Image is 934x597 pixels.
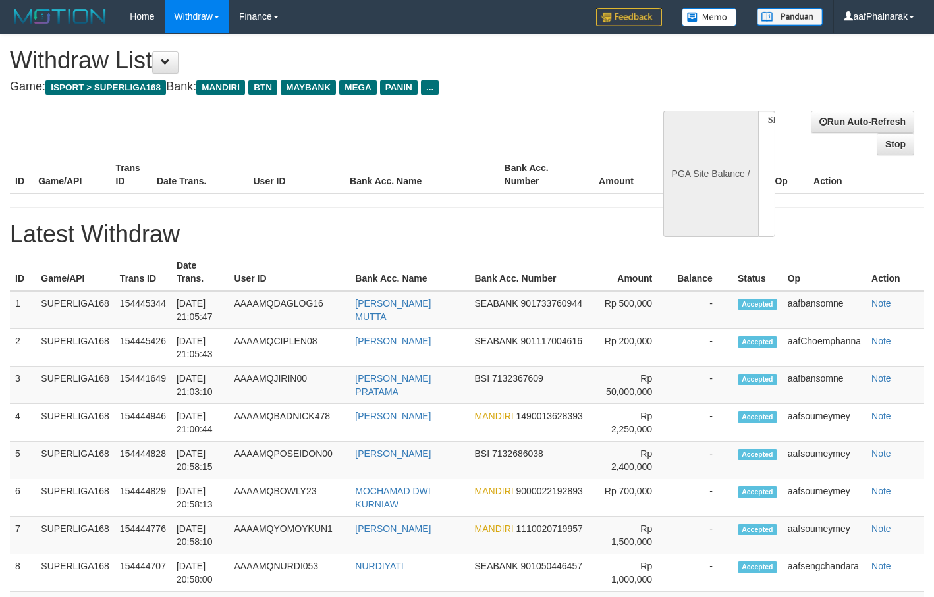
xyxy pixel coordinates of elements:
[171,554,229,592] td: [DATE] 20:58:00
[10,329,36,367] td: 2
[738,561,777,573] span: Accepted
[871,523,891,534] a: Note
[757,8,823,26] img: panduan.png
[783,442,866,479] td: aafsoumeymey
[355,523,431,534] a: [PERSON_NAME]
[783,404,866,442] td: aafsoumeymey
[516,486,583,496] span: 9000022192893
[871,298,891,309] a: Note
[229,479,350,517] td: AAAAMQBOWLY23
[10,479,36,517] td: 6
[475,448,490,459] span: BSI
[355,298,431,322] a: [PERSON_NAME] MUTTA
[516,523,583,534] span: 1110020719957
[10,291,36,329] td: 1
[10,80,609,93] h4: Game: Bank:
[229,253,350,291] th: User ID
[738,524,777,535] span: Accepted
[682,8,737,26] img: Button%20Memo.svg
[808,156,924,194] th: Action
[151,156,248,194] th: Date Trans.
[115,517,171,554] td: 154444776
[36,367,115,404] td: SUPERLIGA168
[115,367,171,404] td: 154441649
[783,517,866,554] td: aafsoumeymey
[595,554,672,592] td: Rp 1,000,000
[115,442,171,479] td: 154444828
[171,253,229,291] th: Date Trans.
[248,80,277,95] span: BTN
[738,374,777,385] span: Accepted
[36,329,115,367] td: SUPERLIGA168
[595,291,672,329] td: Rp 500,000
[171,367,229,404] td: [DATE] 21:03:10
[10,517,36,554] td: 7
[783,479,866,517] td: aafsoumeymey
[783,554,866,592] td: aafsengchandara
[521,298,582,309] span: 901733760944
[281,80,336,95] span: MAYBANK
[877,133,914,155] a: Stop
[36,291,115,329] td: SUPERLIGA168
[344,156,499,194] th: Bank Acc. Name
[10,404,36,442] td: 4
[475,373,490,384] span: BSI
[171,479,229,517] td: [DATE] 20:58:13
[36,404,115,442] td: SUPERLIGA168
[33,156,110,194] th: Game/API
[672,291,732,329] td: -
[871,486,891,496] a: Note
[171,517,229,554] td: [DATE] 20:58:10
[10,554,36,592] td: 8
[672,442,732,479] td: -
[10,442,36,479] td: 5
[171,329,229,367] td: [DATE] 21:05:43
[769,156,808,194] th: Op
[521,561,582,571] span: 901050446457
[36,253,115,291] th: Game/API
[738,336,777,348] span: Accepted
[871,448,891,459] a: Note
[595,517,672,554] td: Rp 1,500,000
[248,156,345,194] th: User ID
[783,367,866,404] td: aafbansomne
[339,80,377,95] span: MEGA
[783,291,866,329] td: aafbansomne
[738,486,777,498] span: Accepted
[36,442,115,479] td: SUPERLIGA168
[115,479,171,517] td: 154444829
[229,404,350,442] td: AAAAMQBADNICK478
[355,373,431,397] a: [PERSON_NAME] PRATAMA
[475,411,514,421] span: MANDIRI
[45,80,166,95] span: ISPORT > SUPERLIGA168
[10,253,36,291] th: ID
[521,336,582,346] span: 901117004616
[672,404,732,442] td: -
[672,253,732,291] th: Balance
[229,291,350,329] td: AAAAMQDAGLOG16
[738,411,777,423] span: Accepted
[10,47,609,74] h1: Withdraw List
[475,561,518,571] span: SEABANK
[110,156,151,194] th: Trans ID
[738,299,777,310] span: Accepted
[355,336,431,346] a: [PERSON_NAME]
[871,411,891,421] a: Note
[595,404,672,442] td: Rp 2,250,000
[576,156,653,194] th: Amount
[866,253,924,291] th: Action
[672,479,732,517] td: -
[732,253,783,291] th: Status
[595,253,672,291] th: Amount
[171,442,229,479] td: [DATE] 20:58:15
[663,111,758,237] div: PGA Site Balance /
[783,329,866,367] td: aafChoemphanna
[196,80,245,95] span: MANDIRI
[355,561,403,571] a: NURDIYATI
[596,8,662,26] img: Feedback.jpg
[470,253,596,291] th: Bank Acc. Number
[36,479,115,517] td: SUPERLIGA168
[492,373,543,384] span: 7132367609
[871,336,891,346] a: Note
[355,411,431,421] a: [PERSON_NAME]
